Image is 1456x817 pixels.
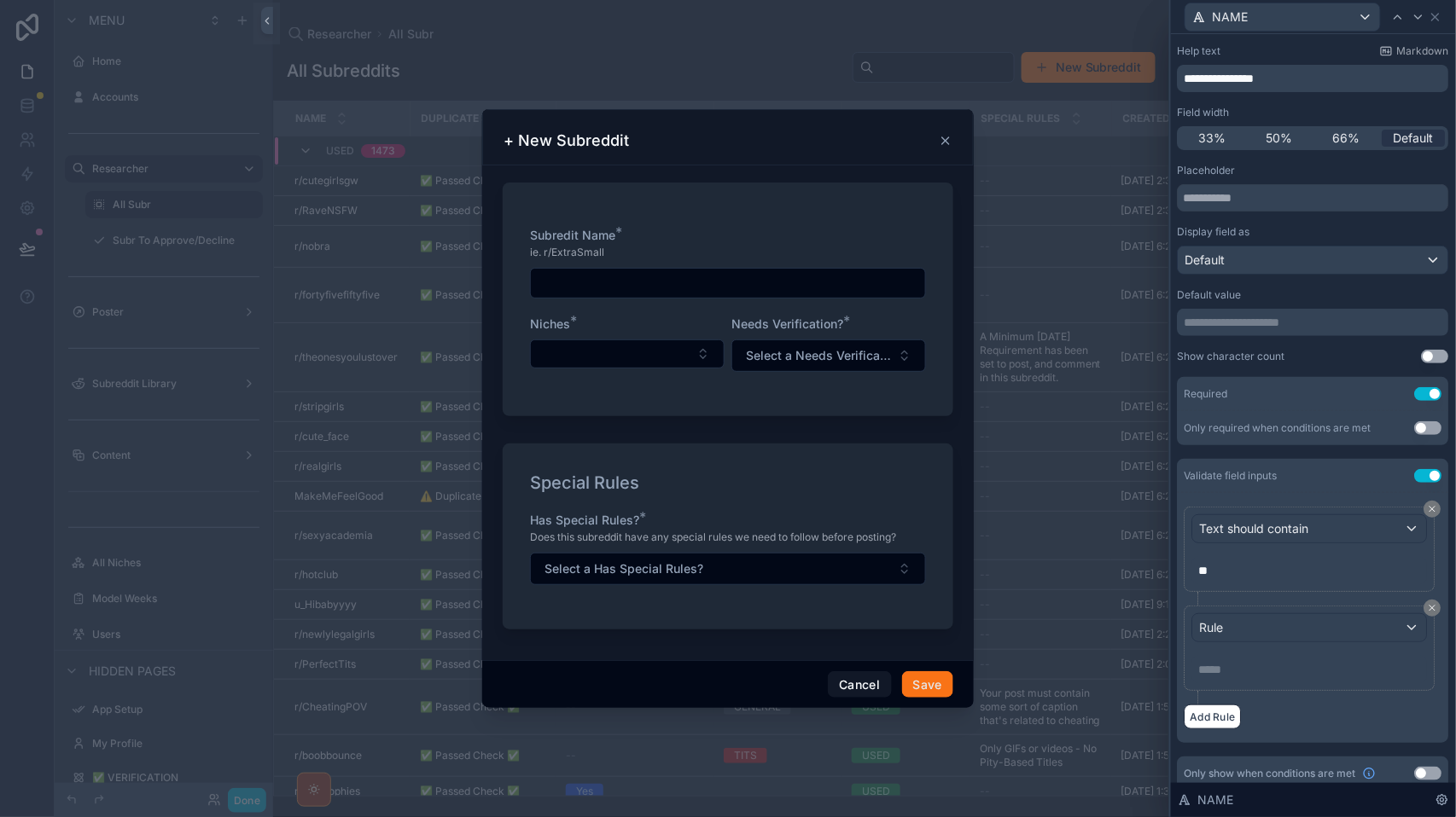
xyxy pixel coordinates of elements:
label: Default value [1178,288,1242,302]
button: Select Button [530,553,926,585]
label: Display field as [1178,225,1250,239]
span: Has Special Rules? [530,513,639,527]
button: Select Button [530,339,725,368]
span: 33% [1199,130,1226,147]
span: Needs Verification? [731,316,843,331]
span: Rule [1200,620,1224,634]
span: Default [1394,130,1434,147]
span: 66% [1333,130,1360,147]
span: Select a Needs Verification? [746,347,891,364]
span: Does this subreddit have any special rules we need to follow before posting? [530,530,896,544]
span: Subredit Name [530,228,615,242]
span: Select a Has Special Rules? [545,560,703,577]
div: scrollable content [1178,65,1449,92]
button: Rule [1192,613,1428,642]
div: Validate field inputs [1185,469,1278,483]
button: Add Rule [1185,704,1242,729]
span: Markdown [1397,44,1449,58]
label: Field width [1178,106,1230,119]
h3: + New Subreddit [504,130,629,151]
button: NAME [1185,3,1381,32]
button: Default [1178,246,1449,275]
span: NAME [1213,9,1249,26]
button: Text should contain [1192,514,1428,543]
span: 50% [1267,130,1293,147]
div: Show character count [1178,350,1285,363]
button: Select Button [731,339,926,372]
span: Only show when conditions are met [1185,767,1356,780]
h1: Special Rules [530,471,639,495]
label: Placeholder [1178,164,1236,177]
span: ie. r/ExtraSmall [530,246,604,259]
span: NAME [1198,791,1234,808]
div: Required [1185,387,1228,401]
span: Default [1185,252,1226,269]
button: Cancel [828,671,891,698]
span: Text should contain [1200,520,1309,537]
button: Save [902,671,953,698]
span: Niches [530,316,570,331]
label: Help text [1178,44,1221,58]
div: Only required when conditions are met [1185,421,1372,435]
a: Markdown [1380,44,1449,58]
